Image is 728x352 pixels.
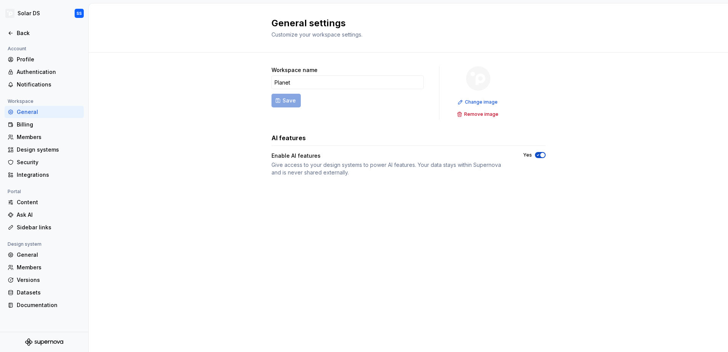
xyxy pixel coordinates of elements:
[17,158,81,166] div: Security
[5,299,84,311] a: Documentation
[271,152,509,160] div: Enable AI features
[5,97,37,106] div: Workspace
[5,187,24,196] div: Portal
[5,44,29,53] div: Account
[17,29,81,37] div: Back
[17,224,81,231] div: Sidebar links
[17,68,81,76] div: Authentication
[5,27,84,39] a: Back
[17,121,81,128] div: Billing
[5,196,84,208] a: Content
[455,97,501,107] button: Change image
[5,131,84,143] a: Members
[466,66,490,91] img: deb07db6-ec04-4ac8-9ca0-9ed434161f92.png
[5,240,45,249] div: Design system
[18,10,40,17] div: Solar DS
[17,108,81,116] div: General
[465,99,498,105] span: Change image
[5,53,84,66] a: Profile
[2,5,87,22] button: Solar DSSS
[5,118,84,131] a: Billing
[17,289,81,296] div: Datasets
[5,261,84,274] a: Members
[271,161,509,176] div: Give access to your design systems to power AI features. Your data stays within Supernova and is ...
[17,211,81,219] div: Ask AI
[17,301,81,309] div: Documentation
[5,78,84,91] a: Notifications
[523,152,532,158] label: Yes
[271,66,318,74] label: Workspace name
[464,111,498,117] span: Remove image
[5,169,84,181] a: Integrations
[5,144,84,156] a: Design systems
[5,274,84,286] a: Versions
[271,17,536,29] h2: General settings
[17,81,81,88] div: Notifications
[17,146,81,154] div: Design systems
[17,171,81,179] div: Integrations
[5,106,84,118] a: General
[5,156,84,168] a: Security
[17,276,81,284] div: Versions
[271,31,362,38] span: Customize your workspace settings.
[5,286,84,299] a: Datasets
[455,109,502,120] button: Remove image
[17,264,81,271] div: Members
[5,9,14,18] img: deb07db6-ec04-4ac8-9ca0-9ed434161f92.png
[17,198,81,206] div: Content
[5,66,84,78] a: Authentication
[17,251,81,259] div: General
[271,133,306,142] h3: AI features
[77,10,82,16] div: SS
[17,56,81,63] div: Profile
[5,249,84,261] a: General
[5,221,84,234] a: Sidebar links
[17,133,81,141] div: Members
[25,338,63,346] svg: Supernova Logo
[5,209,84,221] a: Ask AI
